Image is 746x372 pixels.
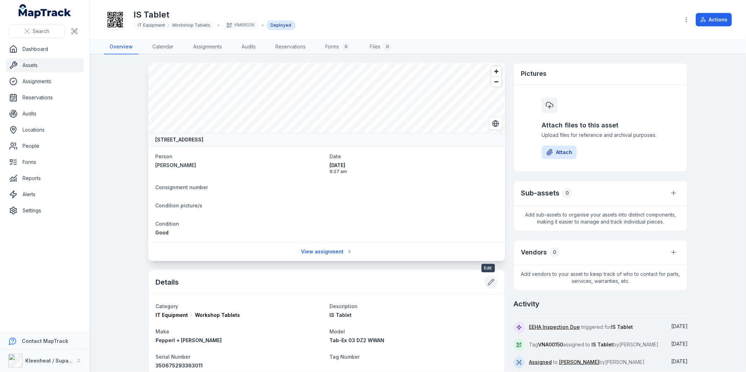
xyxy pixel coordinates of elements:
time: 13/02/2025, 9:27:02 am [671,358,688,364]
span: VNA00150 [538,341,563,347]
a: Reservations [6,91,84,105]
a: Overview [104,40,138,54]
span: Person [155,153,172,159]
time: 16/04/2025, 12:00:00 am [671,323,688,329]
span: Search [33,28,49,35]
strong: Kleenheat / Supagas [25,358,78,364]
canvas: Map [148,63,505,133]
span: 350675293363011 [156,363,203,368]
span: IT Equipment [156,312,188,319]
span: Consignment number [155,184,208,190]
span: [DATE] [671,341,688,347]
a: [PERSON_NAME] [155,162,324,169]
div: VNA00150 [222,20,259,30]
a: Assets [6,58,84,72]
span: Date [329,153,341,159]
a: Assigned [529,359,552,366]
span: Good [155,230,169,235]
a: [PERSON_NAME] [559,359,599,366]
span: Add sub-assets to organise your assets into distinct components, making it easier to manage and t... [514,206,687,231]
span: Edit [482,264,495,272]
a: Settings [6,204,84,218]
span: Make [156,328,169,334]
h2: Sub-assets [521,188,559,198]
a: Forms [6,155,84,169]
button: Zoom in [491,66,502,77]
span: Condition picture/s [155,202,202,208]
button: Attach [542,146,577,159]
a: Assignments [6,74,84,88]
a: EEHA Inspection Due [529,324,580,331]
h2: Details [156,277,179,287]
span: IT Equipment [138,22,165,28]
time: 13/02/2025, 9:27:15 am [671,341,688,347]
span: Category [156,303,178,309]
div: Deployed [267,20,296,30]
button: Search [8,25,65,38]
a: Alerts [6,187,84,201]
a: MapTrack [19,4,71,18]
a: Calendar [147,40,179,54]
a: Forms0 [320,40,356,54]
a: Audits [6,107,84,121]
div: 0 [562,188,572,198]
span: IS Tablet [591,341,613,347]
a: View assignment [297,245,357,258]
span: Upload files for reference and archival purposes. [542,132,660,139]
strong: Contact MapTrack [22,338,68,344]
span: [DATE] [329,162,498,169]
span: IS Tablet [329,312,352,318]
span: triggered for [529,324,633,330]
a: Reports [6,171,84,185]
span: Tag Number [329,354,360,360]
span: [DATE] [671,358,688,364]
div: 0 [383,42,392,51]
span: to by [PERSON_NAME] [529,359,644,365]
span: IS Tablet [611,324,633,330]
span: Tag assigned to by [PERSON_NAME] [529,341,659,347]
h3: Attach files to this asset [542,120,660,130]
span: Model [329,328,345,334]
a: Locations [6,123,84,137]
span: Condition [155,221,179,227]
button: Zoom out [491,77,502,87]
a: Reservations [270,40,311,54]
a: Dashboard [6,42,84,56]
h1: IS Tablet [133,9,296,20]
a: People [6,139,84,153]
h2: Activity [513,299,539,309]
div: 0 [550,247,559,257]
button: Actions [696,13,732,26]
a: Files0 [364,40,397,54]
span: 9:27 am [329,169,498,174]
span: Tab-Ex 03 DZ2 WWAN [329,337,384,343]
a: Assignments [188,40,228,54]
time: 13/02/2025, 9:27:02 am [329,162,498,174]
span: [DATE] [671,323,688,329]
span: Pepperl + [PERSON_NAME] [156,337,222,343]
h3: Vendors [521,247,547,257]
span: Serial Number [156,354,190,360]
div: 0 [342,42,350,51]
h3: Pictures [521,69,547,79]
span: Description [329,303,358,309]
a: Audits [236,40,261,54]
button: Switch to Satellite View [489,117,502,130]
strong: [STREET_ADDRESS] [155,136,203,143]
span: Add vendors to your asset to keep track of who to contact for parts, services, warranties, etc. [514,265,687,290]
span: Workshop Tablets [195,312,240,319]
span: Workshop Tablets [172,22,210,28]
